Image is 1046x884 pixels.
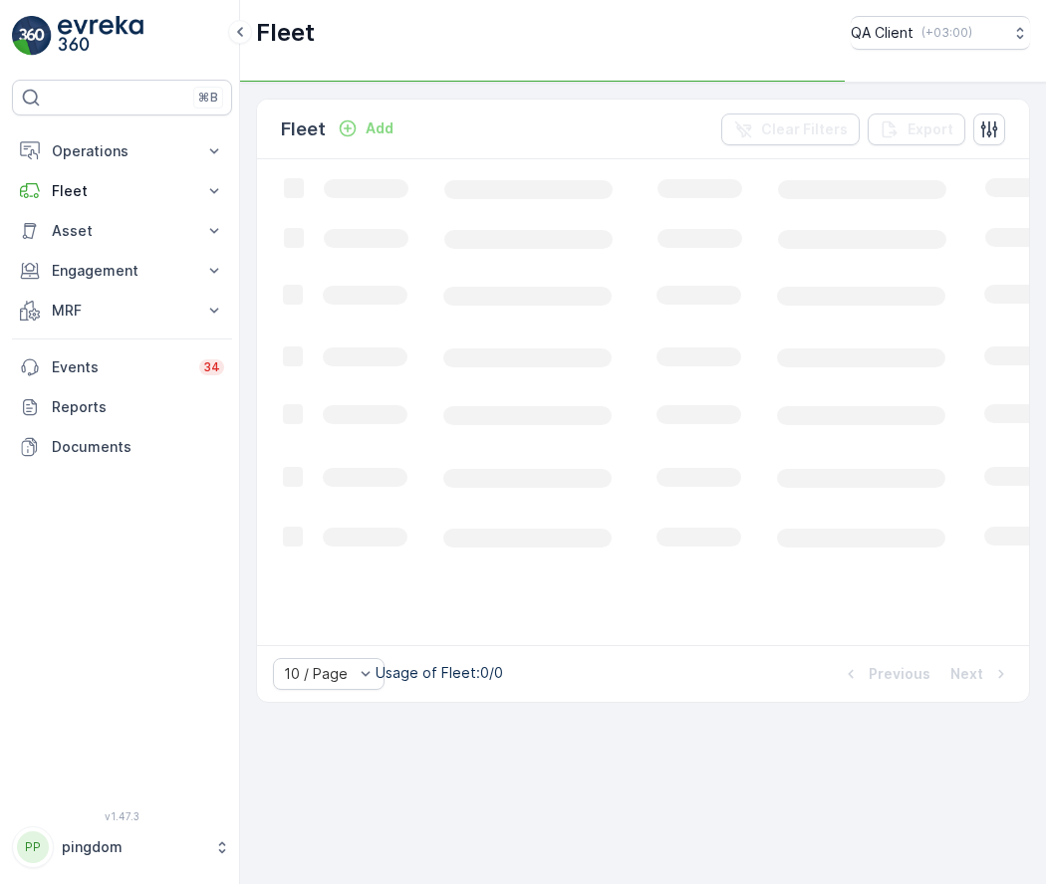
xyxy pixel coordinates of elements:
[12,826,232,868] button: PPpingdom
[52,397,224,417] p: Reports
[52,221,192,241] p: Asset
[198,90,218,106] p: ⌘B
[52,181,192,201] p: Fleet
[52,141,192,161] p: Operations
[908,119,953,139] p: Export
[12,171,232,211] button: Fleet
[12,131,232,171] button: Operations
[761,119,848,139] p: Clear Filters
[52,357,187,377] p: Events
[62,837,204,857] p: pingdom
[851,23,914,43] p: QA Client
[17,831,49,863] div: PP
[12,387,232,427] a: Reports
[868,113,965,145] button: Export
[203,359,220,375] p: 34
[58,16,143,56] img: logo_light-DOdMpM7g.png
[948,662,1013,686] button: Next
[12,16,52,56] img: logo
[12,211,232,251] button: Asset
[721,113,860,145] button: Clear Filters
[950,664,983,684] p: Next
[52,261,192,281] p: Engagement
[851,16,1030,50] button: QA Client(+03:00)
[839,662,932,686] button: Previous
[12,427,232,467] a: Documents
[366,118,393,138] p: Add
[12,291,232,331] button: MRF
[12,251,232,291] button: Engagement
[921,25,972,41] p: ( +03:00 )
[52,437,224,457] p: Documents
[256,17,315,49] p: Fleet
[869,664,930,684] p: Previous
[12,347,232,387] a: Events34
[330,116,401,140] button: Add
[52,301,192,321] p: MRF
[281,115,326,143] p: Fleet
[12,810,232,822] span: v 1.47.3
[376,663,503,683] p: Usage of Fleet : 0/0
